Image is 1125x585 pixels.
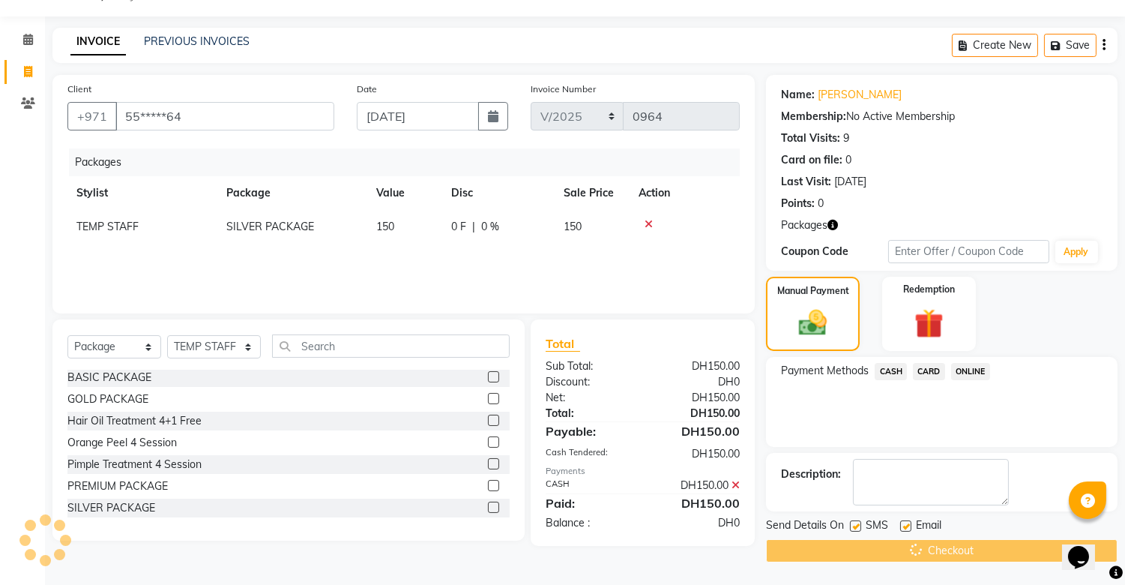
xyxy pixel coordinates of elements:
span: Packages [781,217,827,233]
input: Enter Offer / Coupon Code [888,240,1049,263]
th: Action [630,176,740,210]
img: _cash.svg [790,307,835,339]
span: Send Details On [766,517,844,536]
th: Value [367,176,442,210]
div: Name: [781,87,815,103]
div: Cash Tendered: [534,446,643,462]
div: Discount: [534,374,643,390]
div: Description: [781,466,841,482]
button: +971 [67,102,117,130]
img: _gift.svg [905,305,953,342]
div: 9 [843,130,849,146]
div: Net: [534,390,643,406]
div: Total: [534,406,643,421]
div: GOLD PACKAGE [67,391,148,407]
label: Manual Payment [777,284,849,298]
div: DH150.00 [643,478,752,493]
div: DH150.00 [643,446,752,462]
label: Redemption [903,283,955,296]
span: 150 [564,220,582,233]
a: INVOICE [70,28,126,55]
div: Points: [781,196,815,211]
span: CARD [913,363,945,380]
div: BASIC PACKAGE [67,370,151,385]
div: DH150.00 [643,406,752,421]
div: CASH [534,478,643,493]
div: DH150.00 [643,422,752,440]
div: Membership: [781,109,846,124]
button: Save [1044,34,1097,57]
div: DH150.00 [643,390,752,406]
span: | [472,219,475,235]
div: Payable: [534,422,643,440]
span: TEMP STAFF [76,220,139,233]
input: Search [272,334,510,358]
span: 150 [376,220,394,233]
span: ONLINE [951,363,990,380]
button: Apply [1055,241,1098,263]
label: Client [67,82,91,96]
span: SMS [866,517,888,536]
span: Payment Methods [781,363,869,379]
div: Paid: [534,494,643,512]
div: [DATE] [834,174,866,190]
label: Date [357,82,377,96]
span: Total [546,336,580,352]
div: Sub Total: [534,358,643,374]
span: SILVER PACKAGE [226,220,314,233]
div: Balance : [534,515,643,531]
input: Search by Name/Mobile/Email/Code [115,102,334,130]
span: Email [916,517,941,536]
div: Card on file: [781,152,842,168]
div: PREMIUM PACKAGE [67,478,168,494]
a: PREVIOUS INVOICES [144,34,250,48]
div: DH0 [643,515,752,531]
div: Last Visit: [781,174,831,190]
span: CASH [875,363,907,380]
div: No Active Membership [781,109,1103,124]
span: 0 F [451,219,466,235]
div: DH150.00 [643,494,752,512]
th: Disc [442,176,555,210]
div: Packages [69,148,751,176]
label: Invoice Number [531,82,596,96]
th: Sale Price [555,176,630,210]
iframe: chat widget [1062,525,1110,570]
button: Create New [952,34,1038,57]
div: Hair Oil Treatment 4+1 Free [67,413,202,429]
div: Orange Peel 4 Session [67,435,177,451]
div: DH150.00 [643,358,752,374]
a: [PERSON_NAME] [818,87,902,103]
div: 0 [818,196,824,211]
span: 0 % [481,219,499,235]
th: Package [217,176,367,210]
div: DH0 [643,374,752,390]
div: 0 [845,152,851,168]
div: SILVER PACKAGE [67,500,155,516]
div: Coupon Code [781,244,888,259]
div: Pimple Treatment 4 Session [67,457,202,472]
div: Total Visits: [781,130,840,146]
div: Payments [546,465,740,478]
th: Stylist [67,176,217,210]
